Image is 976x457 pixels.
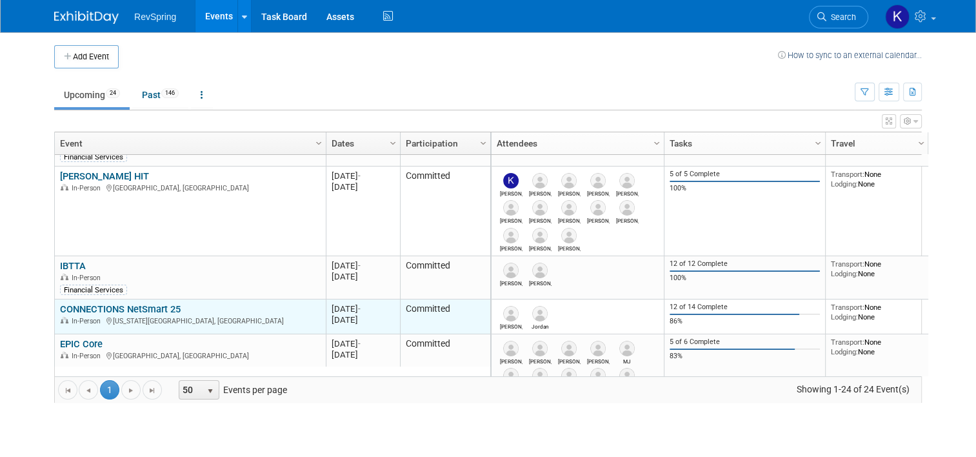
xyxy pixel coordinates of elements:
[100,380,119,400] span: 1
[619,173,635,188] img: Scott Cyliax
[60,132,317,154] a: Event
[126,385,136,396] span: Go to the next page
[503,263,519,278] img: Jeff Borja
[529,356,552,365] div: Kennon Askew
[831,179,858,188] span: Lodging:
[147,385,157,396] span: Go to the last page
[587,356,610,365] div: Nick Nunez
[809,6,868,28] a: Search
[332,314,394,325] div: [DATE]
[72,352,105,360] span: In-Person
[503,200,519,216] img: James (Jim) Hosty
[132,83,188,107] a: Past146
[916,138,926,148] span: Column Settings
[532,341,548,356] img: Kennon Askew
[503,228,519,243] img: Elizabeth Vanschoyck
[72,184,105,192] span: In-Person
[60,182,320,193] div: [GEOGRAPHIC_DATA], [GEOGRAPHIC_DATA]
[61,274,68,280] img: In-Person Event
[205,386,215,396] span: select
[532,368,548,383] img: Scott Cyliax
[60,170,149,182] a: [PERSON_NAME] HIT
[358,304,361,314] span: -
[163,380,300,400] span: Events per page
[332,338,394,349] div: [DATE]
[500,356,523,365] div: Casey Williams
[561,173,577,188] img: Nick Nunez
[885,5,910,29] img: Kelsey Culver
[831,303,924,321] div: None None
[143,380,162,400] a: Go to the last page
[590,341,606,356] img: Nick Nunez
[558,188,581,197] div: Nick Nunez
[60,152,127,162] div: Financial Services
[670,338,821,347] div: 5 of 6 Complete
[477,132,491,152] a: Column Settings
[529,243,552,252] div: Jamie Westby
[831,338,864,347] span: Transport:
[58,380,77,400] a: Go to the first page
[561,341,577,356] img: Nicole Rogas
[60,285,127,295] div: Financial Services
[332,303,394,314] div: [DATE]
[358,261,361,270] span: -
[83,385,94,396] span: Go to the previous page
[670,317,821,326] div: 86%
[587,216,610,224] div: Chad Zingler
[332,271,394,282] div: [DATE]
[503,306,519,321] img: Eric Langlee
[60,350,320,361] div: [GEOGRAPHIC_DATA], [GEOGRAPHIC_DATA]
[915,132,929,152] a: Column Settings
[54,45,119,68] button: Add Event
[400,167,490,256] td: Committed
[831,269,858,278] span: Lodging:
[831,259,864,269] span: Transport:
[619,200,635,216] img: Patrick Kimpler
[63,385,73,396] span: Go to the first page
[778,50,922,60] a: How to sync to an external calendar...
[72,317,105,325] span: In-Person
[590,200,606,216] img: Chad Zingler
[503,341,519,356] img: Casey Williams
[652,138,662,148] span: Column Settings
[161,88,179,98] span: 146
[831,338,924,356] div: None None
[831,347,858,356] span: Lodging:
[616,356,639,365] div: MJ Valeri
[54,11,119,24] img: ExhibitDay
[558,216,581,224] div: David McCullough
[831,170,864,179] span: Transport:
[134,12,176,22] span: RevSpring
[72,274,105,282] span: In-Person
[590,173,606,188] img: Andrea Zaczyk
[561,368,577,383] img: Jennifer Hartzler
[332,132,392,154] a: Dates
[616,216,639,224] div: Patrick Kimpler
[400,334,490,397] td: Committed
[500,321,523,330] div: Eric Langlee
[619,368,635,383] img: Monica Agate
[831,259,924,278] div: None None
[561,200,577,216] img: David McCullough
[532,173,548,188] img: Nicole Rogas
[616,188,639,197] div: Scott Cyliax
[831,312,858,321] span: Lodging:
[670,352,821,361] div: 83%
[60,260,86,272] a: IBTTA
[500,188,523,197] div: Kate Leitao
[558,243,581,252] div: Jeff Buschow
[650,132,664,152] a: Column Settings
[400,256,490,300] td: Committed
[497,132,655,154] a: Attendees
[561,228,577,243] img: Jeff Buschow
[358,171,361,181] span: -
[670,132,817,154] a: Tasks
[529,321,552,330] div: Jordan Sota
[670,184,821,193] div: 100%
[558,356,581,365] div: Nicole Rogas
[61,184,68,190] img: In-Person Event
[529,188,552,197] div: Nicole Rogas
[670,259,821,269] div: 12 of 12 Complete
[60,338,103,350] a: EPIC Core
[386,132,401,152] a: Column Settings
